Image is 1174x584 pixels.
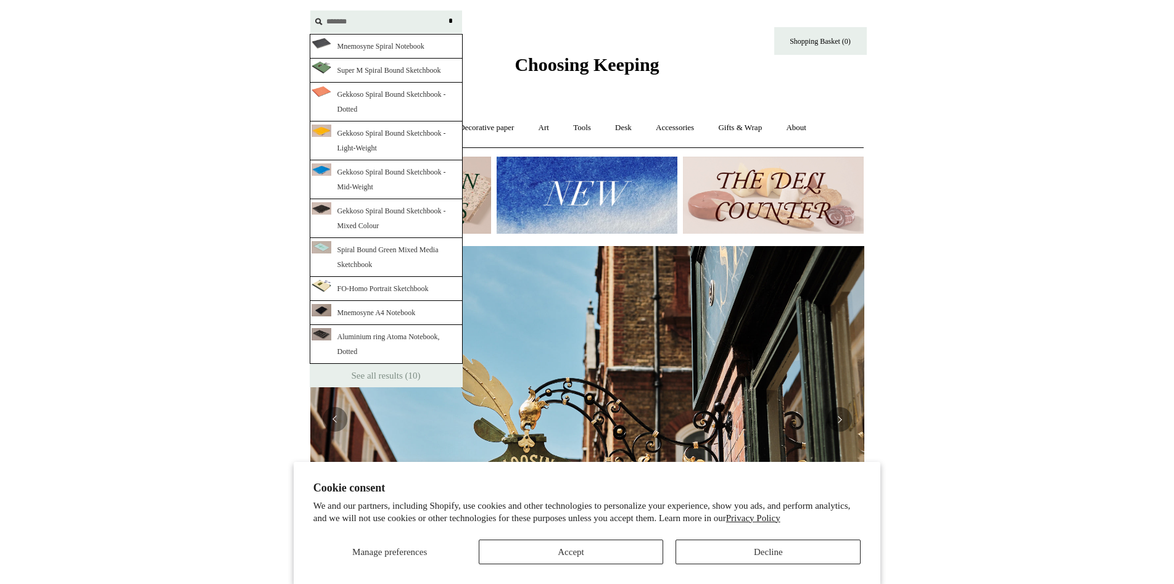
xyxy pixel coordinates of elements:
[352,547,427,557] span: Manage preferences
[774,27,867,55] a: Shopping Basket (0)
[448,112,525,144] a: Decorative paper
[515,64,659,73] a: Choosing Keeping
[310,325,463,364] a: Aluminium ring Atoma Notebook, Dotted
[310,364,463,387] a: See all results (10)
[312,280,331,292] img: Z9RyKg82PnW2wu42xx1f6ctjTsC06EhHK96ydtI1UOc_thumb.png
[645,112,705,144] a: Accessories
[726,513,780,523] a: Privacy Policy
[312,38,331,49] img: Bg2cevaket5O6grnAJAHChBeNFo_sDvlQ5wNMIcN2gQ_thumb.png
[310,34,463,59] a: Mnemosyne Spiral Notebook
[310,83,463,121] a: Gekkoso Spiral Bound Sketchbook - Dotted
[312,304,331,316] img: ChoosingKeeping_Session_05_mnemosyne_180_resized_thumb.jpg
[312,241,331,253] img: CopyrightChoosingKeepingBS20200715166RT_thumb.jpg
[312,202,331,215] img: CopyrightChoosingKeeping202204BS16842RT_thumb.jpg
[312,62,331,73] img: UX-d0haLh69nCkepS7RKEE93gdLmhuZHFfMvNf2wghU_thumb.png
[310,59,463,83] a: Super M Spiral Bound Sketchbook
[707,112,773,144] a: Gifts & Wrap
[515,54,659,75] span: Choosing Keeping
[479,540,664,564] button: Accept
[683,157,864,234] img: The Deli Counter
[310,277,463,301] a: FO-Homo Portrait Sketchbook
[604,112,643,144] a: Desk
[775,112,817,144] a: About
[527,112,560,144] a: Art
[310,121,463,160] a: Gekkoso Spiral Bound Sketchbook - Light-Weight
[312,86,331,97] img: j5-HQZ9Lseg7NgSyt2Ul_m0vJSf-h4OYT7yhjCDFI8s_thumb.png
[310,301,463,325] a: Mnemosyne A4 Notebook
[310,160,463,199] a: Gekkoso Spiral Bound Sketchbook - Mid-Weight
[312,163,331,176] img: CopyrightChoosingKeeping202204BS16840RT_thumb.jpg
[312,328,331,340] img: Copyright_Choosing_Keeping_20180213_BS_ATOMA_RT_thumb.jpg
[497,157,677,234] img: New.jpg__PID:f73bdf93-380a-4a35-bcfe-7823039498e1
[323,407,347,432] button: Previous
[313,482,861,495] h2: Cookie consent
[827,407,852,432] button: Next
[676,540,861,564] button: Decline
[313,500,861,524] p: We and our partners, including Shopify, use cookies and other technologies to personalize your ex...
[310,199,463,238] a: Gekkoso Spiral Bound Sketchbook - Mixed Colour
[310,238,463,277] a: Spiral Bound Green Mixed Media Sketchbook
[313,540,466,564] button: Manage preferences
[312,125,331,137] img: CopyrightChoosingKeeping202204BS16843RT_thumb.jpg
[562,112,602,144] a: Tools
